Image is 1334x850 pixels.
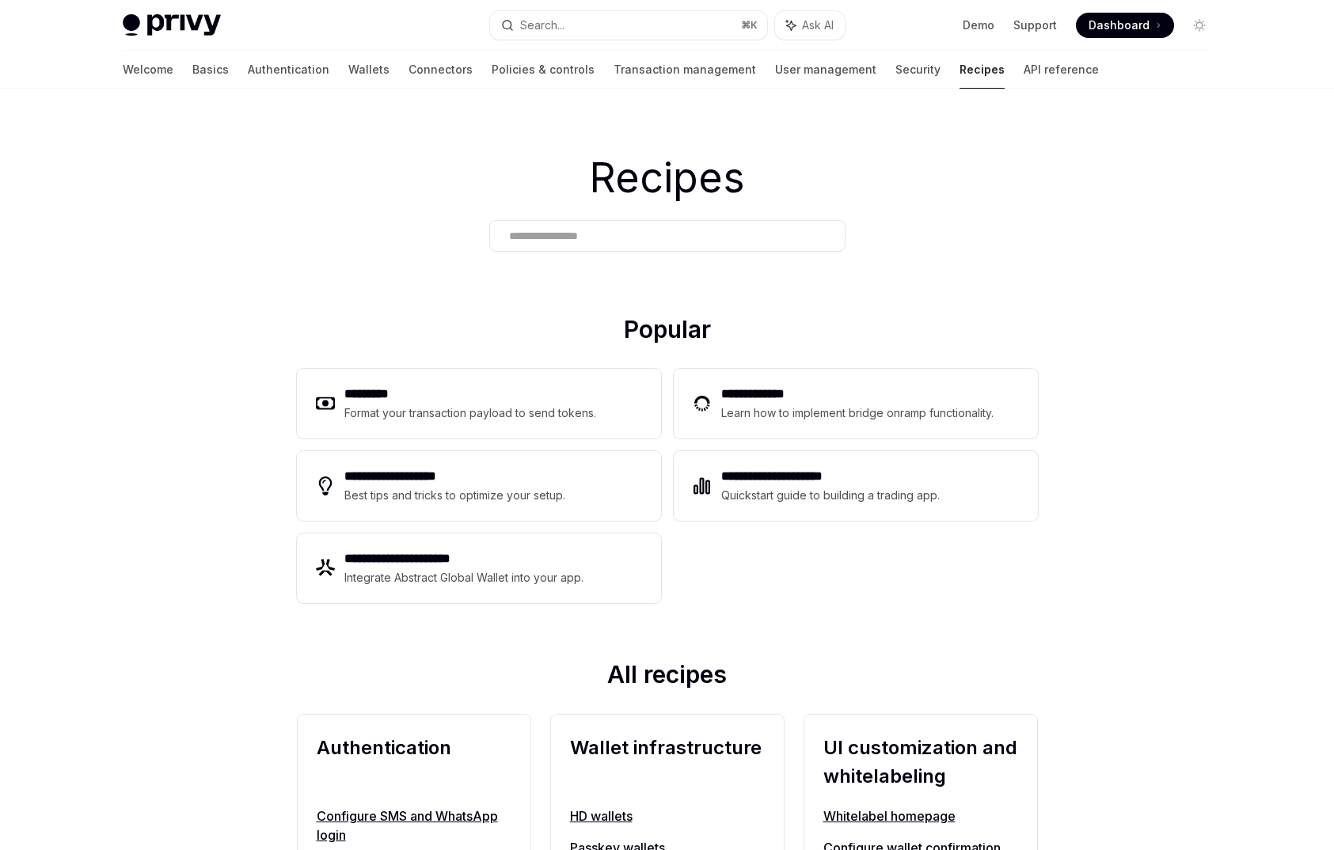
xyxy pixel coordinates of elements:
[123,51,173,89] a: Welcome
[802,17,834,33] span: Ask AI
[775,11,845,40] button: Ask AI
[775,51,876,89] a: User management
[490,11,767,40] button: Search...⌘K
[823,734,1018,791] h2: UI customization and whitelabeling
[1013,17,1057,33] a: Support
[248,51,329,89] a: Authentication
[520,16,564,35] div: Search...
[823,806,1018,825] a: Whitelabel homepage
[123,14,221,36] img: light logo
[1089,17,1150,33] span: Dashboard
[317,734,511,791] h2: Authentication
[344,486,565,505] div: Best tips and tricks to optimize your setup.
[344,568,583,587] div: Integrate Abstract Global Wallet into your app.
[895,51,941,89] a: Security
[1076,13,1174,38] a: Dashboard
[960,51,1005,89] a: Recipes
[1187,13,1212,38] button: Toggle dark mode
[297,315,1038,350] h2: Popular
[317,806,511,844] a: Configure SMS and WhatsApp login
[963,17,994,33] a: Demo
[492,51,595,89] a: Policies & controls
[297,660,1038,695] h2: All recipes
[344,404,596,423] div: Format your transaction payload to send tokens.
[674,369,1038,438] a: **** **** ***Learn how to implement bridge onramp functionality.
[409,51,473,89] a: Connectors
[721,486,940,505] div: Quickstart guide to building a trading app.
[348,51,390,89] a: Wallets
[1024,51,1099,89] a: API reference
[614,51,756,89] a: Transaction management
[570,734,765,791] h2: Wallet infrastructure
[721,404,994,423] div: Learn how to implement bridge onramp functionality.
[192,51,229,89] a: Basics
[570,806,765,825] a: HD wallets
[297,369,661,438] a: **** ****Format your transaction payload to send tokens.
[741,19,758,32] span: ⌘ K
